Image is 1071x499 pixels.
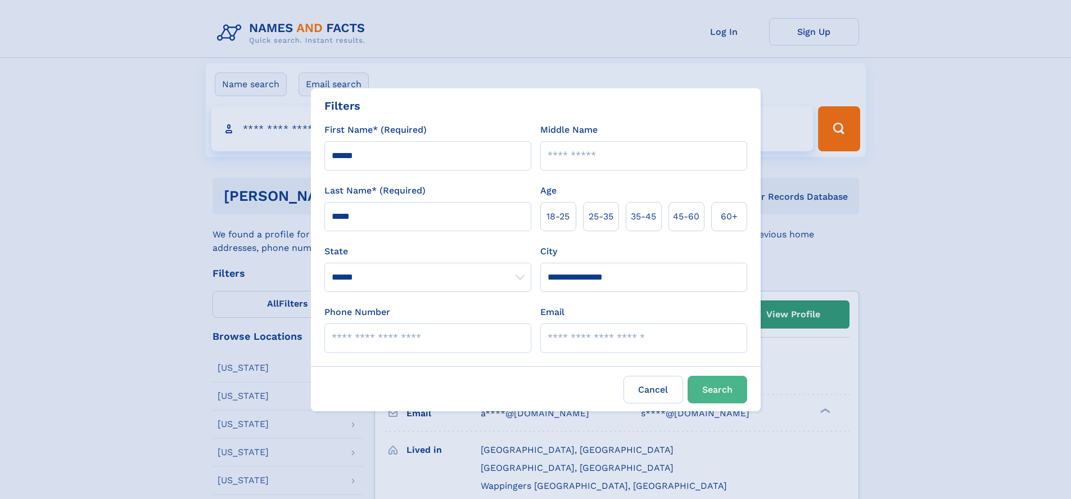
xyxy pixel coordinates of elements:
[324,305,390,319] label: Phone Number
[540,245,557,258] label: City
[589,210,613,223] span: 25‑35
[540,184,557,197] label: Age
[324,123,427,137] label: First Name* (Required)
[540,305,564,319] label: Email
[324,184,426,197] label: Last Name* (Required)
[540,123,598,137] label: Middle Name
[688,376,747,403] button: Search
[673,210,699,223] span: 45‑60
[324,245,531,258] label: State
[631,210,656,223] span: 35‑45
[623,376,683,403] label: Cancel
[721,210,738,223] span: 60+
[546,210,570,223] span: 18‑25
[324,97,360,114] div: Filters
